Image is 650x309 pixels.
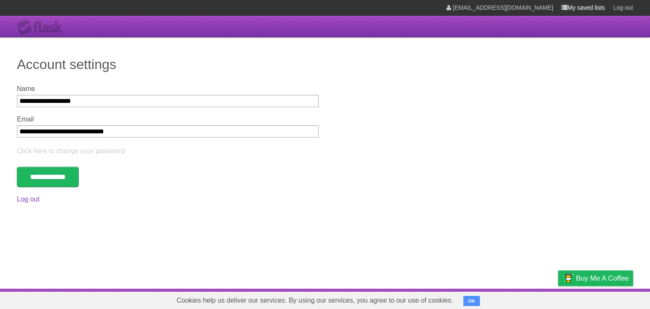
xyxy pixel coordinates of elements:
img: Buy me a coffee [562,271,574,285]
span: Cookies help us deliver our services. By using our services, you agree to our use of cookies. [168,292,462,309]
a: Developers [474,291,508,307]
span: Buy me a coffee [576,271,629,286]
a: Terms [518,291,537,307]
a: Privacy [547,291,569,307]
h1: Account settings [17,54,633,74]
a: Log out [17,196,39,203]
a: Suggest a feature [580,291,633,307]
button: OK [463,296,480,306]
a: Buy me a coffee [558,270,633,286]
div: Flask [17,20,68,35]
a: Click here to change your password [17,147,124,154]
label: Email [17,116,319,123]
a: About [446,291,463,307]
label: Name [17,85,319,93]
